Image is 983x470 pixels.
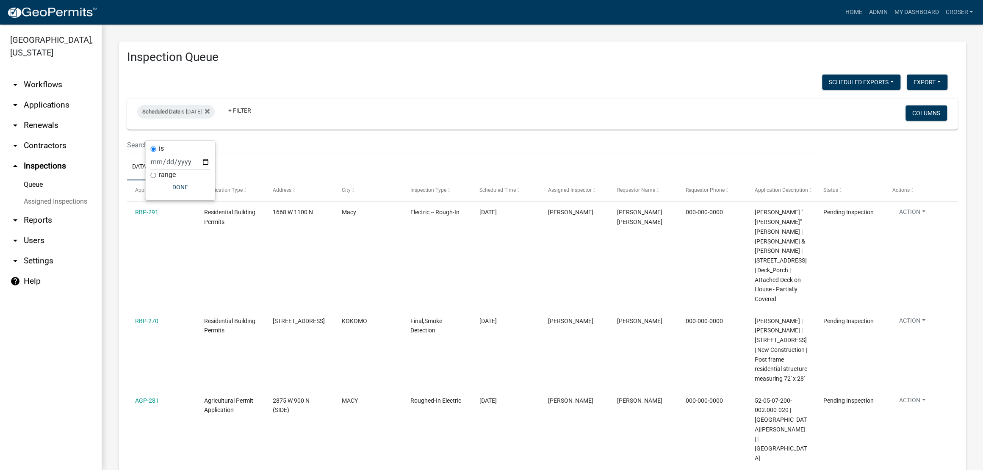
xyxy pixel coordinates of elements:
i: arrow_drop_down [10,215,20,225]
span: Marcus TIshner | Marcus Tishner | 4778 W STATE ROAD 18 KOKOMO, IN 46901 | New Construction | Post... [755,318,807,382]
label: range [159,171,176,178]
span: Pending Inspection [823,209,874,216]
button: Scheduled Exports [822,75,900,90]
button: Done [150,180,210,195]
a: RBP-270 [135,318,158,324]
datatable-header-cell: City [334,180,403,201]
a: croser [942,4,976,20]
span: Kenny Burton [548,209,593,216]
span: Final,Smoke Detection [410,318,442,334]
span: City [342,187,351,193]
i: arrow_drop_up [10,161,20,171]
i: arrow_drop_down [10,256,20,266]
span: 000-000-0000 [686,209,723,216]
datatable-header-cell: Requestor Name [609,180,678,201]
span: Roughed-In Electric [410,397,461,404]
div: [DATE] [479,396,532,406]
button: Columns [905,105,947,121]
span: Scheduled Date [142,108,180,115]
h3: Inspection Queue [127,50,958,64]
i: arrow_drop_down [10,100,20,110]
span: Status [823,187,838,193]
span: Actions [892,187,910,193]
button: Action [892,207,932,220]
span: Macy [342,209,356,216]
i: arrow_drop_down [10,120,20,130]
datatable-header-cell: Actions [884,180,953,201]
span: Pending Inspection [823,397,874,404]
span: Residential Building Permits [204,209,255,225]
span: boog jones [617,209,662,225]
span: marcus tishner [617,318,662,324]
datatable-header-cell: Address [265,180,334,201]
div: [DATE] [479,316,532,326]
button: Export [907,75,947,90]
span: 1668 W 1100 N [273,209,313,216]
span: MACY [342,397,358,404]
label: is [159,145,164,152]
span: 4778 W STATE ROAD 18 [273,318,325,324]
datatable-header-cell: Application Type [196,180,265,201]
datatable-header-cell: Assigned Inspector [540,180,609,201]
datatable-header-cell: Inspection Type [402,180,471,201]
span: Chad Maynard [617,397,662,404]
datatable-header-cell: Application [127,180,196,201]
span: Scheduled Time [479,187,516,193]
div: [DATE] [479,207,532,217]
a: AGP-281 [135,397,159,404]
div: is [DATE] [137,105,215,119]
datatable-header-cell: Requestor Phone [678,180,747,201]
datatable-header-cell: Scheduled Time [471,180,540,201]
span: Application Description [755,187,808,193]
span: Application Type [204,187,243,193]
i: arrow_drop_down [10,235,20,246]
a: Home [842,4,865,20]
span: Requestor Phone [686,187,725,193]
i: arrow_drop_down [10,80,20,90]
span: Electric -- Rough-In [410,209,460,216]
span: Pending Inspection [823,318,874,324]
span: Kenny Burton [548,397,593,404]
span: 2875 W 900 N (SIDE) [273,397,310,414]
span: Kenny Burton [548,318,593,324]
span: 000-000-0000 [686,397,723,404]
datatable-header-cell: Application Description [747,180,816,201]
button: Action [892,316,932,329]
button: Action [892,396,932,408]
input: Search for inspections [127,136,817,154]
a: Admin [865,4,891,20]
span: Address [273,187,291,193]
span: Assigned Inspector [548,187,592,193]
span: Requestor Name [617,187,655,193]
i: arrow_drop_down [10,141,20,151]
i: help [10,276,20,286]
a: Data [127,154,151,181]
span: 000-000-0000 [686,318,723,324]
span: Agricultural Permit Application [204,397,253,414]
span: Brandon "Boog" Jones | Brandon & Jennay Jones | 1668 W 1100 N Macy, IN 46951 | Deck_Porch | Attac... [755,209,807,302]
span: Application [135,187,161,193]
a: RBP-291 [135,209,158,216]
datatable-header-cell: Status [815,180,884,201]
span: Residential Building Permits [204,318,255,334]
span: KOKOMO [342,318,367,324]
a: + Filter [222,103,258,118]
span: 52-05-07-200-002.000-020 | Chad Maynard | | Pole Barn [755,397,807,462]
a: My Dashboard [891,4,942,20]
span: Inspection Type [410,187,446,193]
